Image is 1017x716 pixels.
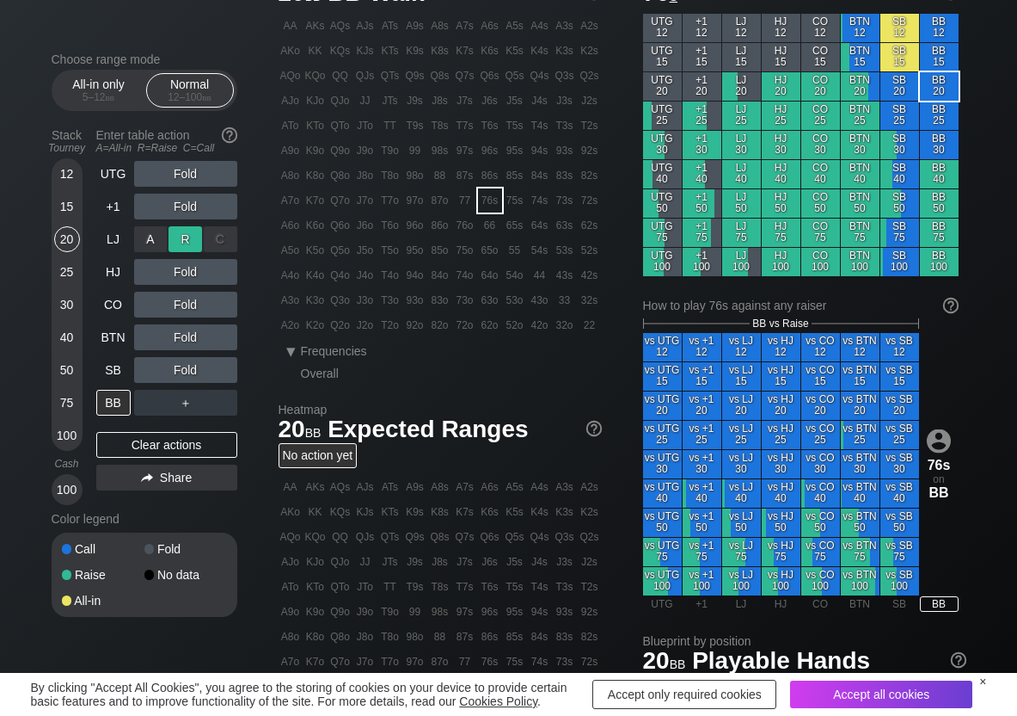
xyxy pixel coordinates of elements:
div: SB 15 [880,43,919,71]
div: 92s [578,139,602,163]
div: 53s [553,238,577,262]
div: K8o [303,164,328,188]
div: 76o [453,213,477,238]
div: Fold [134,324,237,350]
div: 83s [553,164,577,188]
div: J5s [503,89,527,113]
div: All-in only [59,74,138,107]
div: K4s [528,39,552,63]
div: 5 – 12 [63,91,135,103]
div: 33 [553,288,577,312]
div: K2o [303,313,328,337]
div: T3o [378,288,402,312]
div: 32s [578,288,602,312]
div: Q8o [328,164,352,188]
div: A6s [478,14,502,38]
div: UTG 30 [643,131,682,159]
div: BB 75 [920,219,959,247]
div: Raise [62,569,144,581]
div: BB 50 [920,189,959,218]
div: Call [62,543,144,555]
div: Q2s [578,64,602,88]
div: 82s [578,164,602,188]
div: Q3o [328,288,352,312]
div: J2s [578,89,602,113]
div: vs HJ 12 [762,333,800,361]
div: Fold [144,543,227,555]
div: Accept only required cookies [592,680,776,709]
div: KJs [353,39,377,63]
div: 93s [553,139,577,163]
div: ATs [378,14,402,38]
div: vs LJ 12 [722,333,761,361]
div: C [204,226,237,252]
div: ATo [279,114,303,138]
div: +1 25 [683,102,721,130]
div: Fold [134,259,237,285]
div: 20 [54,226,80,252]
div: 63s [553,213,577,238]
div: HJ 12 [762,14,800,42]
div: UTG 75 [643,219,682,247]
div: HJ [96,259,131,285]
div: K6o [303,213,328,238]
div: Q4o [328,263,352,287]
div: Fold [134,292,237,318]
div: +1 40 [683,160,721,188]
div: Q6o [328,213,352,238]
div: vs UTG 12 [643,333,682,361]
div: K3s [553,39,577,63]
div: 15 [54,194,80,219]
div: AKo [279,39,303,63]
div: 12 – 100 [154,91,226,103]
div: 73o [453,288,477,312]
div: T4o [378,263,402,287]
div: AQo [279,64,303,88]
div: LJ 25 [722,102,761,130]
div: 63o [478,288,502,312]
div: KJo [303,89,328,113]
div: 85s [503,164,527,188]
div: BB 25 [920,102,959,130]
div: SB 12 [880,14,919,42]
div: 77 [453,188,477,213]
div: T7s [453,114,477,138]
div: J4o [353,263,377,287]
div: 98s [428,139,452,163]
div: LJ 30 [722,131,761,159]
div: 88 [428,164,452,188]
div: Q3s [553,64,577,88]
div: LJ 40 [722,160,761,188]
div: K3o [303,288,328,312]
div: 65s [503,213,527,238]
div: T2s [578,114,602,138]
div: A=All-in R=Raise C=Call [96,142,237,154]
div: Accept all cookies [790,681,972,708]
div: 83o [428,288,452,312]
div: T9o [378,139,402,163]
div: K5o [303,238,328,262]
div: 42o [528,313,552,337]
div: Q6s [478,64,502,88]
div: K7o [303,188,328,213]
div: CO 30 [801,131,840,159]
div: JTs [378,89,402,113]
div: 100 [54,477,80,503]
div: R [168,226,202,252]
div: UTG 100 [643,248,682,276]
div: A5s [503,14,527,38]
div: SB 20 [880,72,919,101]
div: A7s [453,14,477,38]
div: 85o [428,238,452,262]
div: UTG 12 [643,14,682,42]
div: HJ 20 [762,72,800,101]
div: LJ 50 [722,189,761,218]
div: K2s [578,39,602,63]
div: LJ 15 [722,43,761,71]
div: 93o [403,288,427,312]
div: AA [279,14,303,38]
div: JTo [353,114,377,138]
div: K7s [453,39,477,63]
div: SB 40 [880,160,919,188]
div: T9s [403,114,427,138]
